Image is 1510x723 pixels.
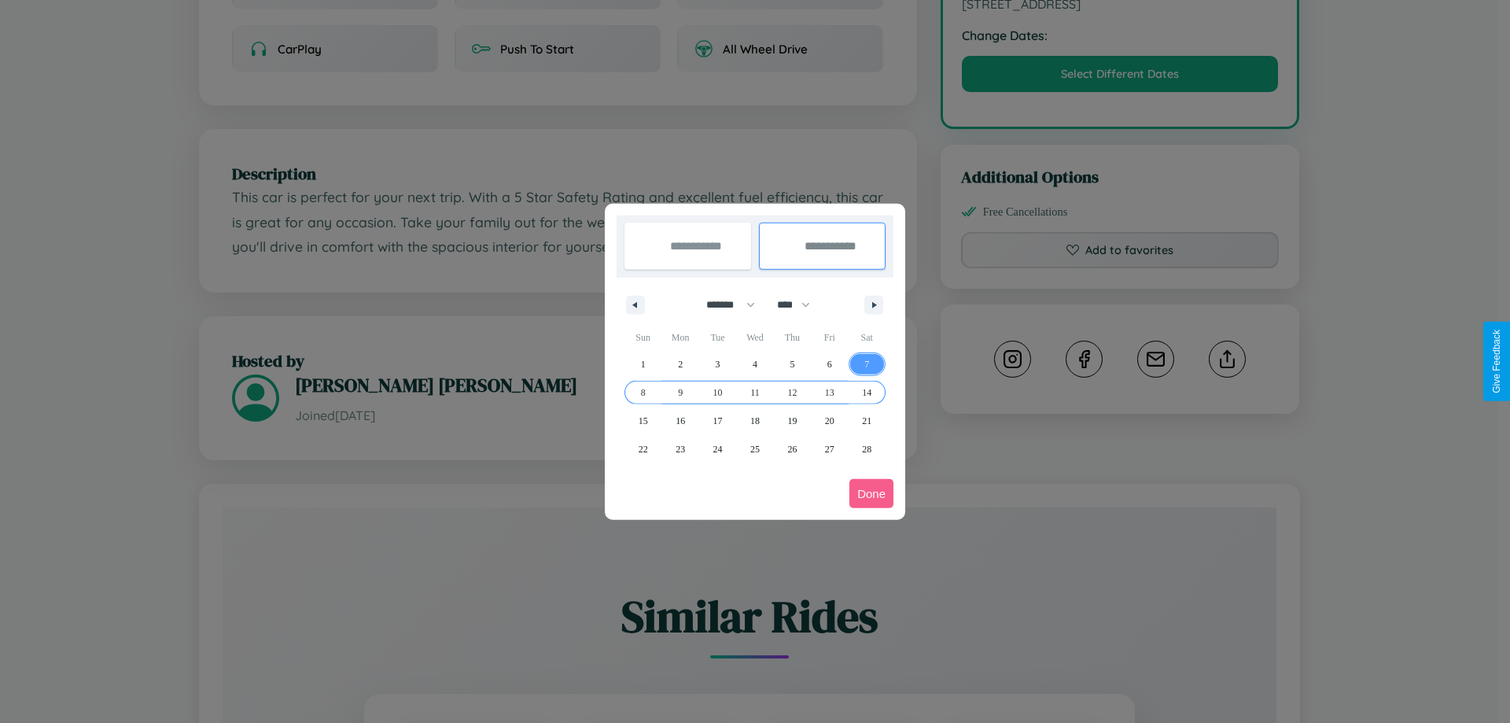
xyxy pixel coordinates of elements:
[736,350,773,378] button: 4
[713,378,723,407] span: 10
[624,350,661,378] button: 1
[624,435,661,463] button: 22
[774,435,811,463] button: 26
[849,350,886,378] button: 7
[862,407,871,435] span: 21
[862,435,871,463] span: 28
[678,378,683,407] span: 9
[661,350,698,378] button: 2
[699,325,736,350] span: Tue
[849,325,886,350] span: Sat
[676,407,685,435] span: 16
[862,378,871,407] span: 14
[661,435,698,463] button: 23
[864,350,869,378] span: 7
[639,407,648,435] span: 15
[661,407,698,435] button: 16
[753,350,757,378] span: 4
[639,435,648,463] span: 22
[624,407,661,435] button: 15
[849,435,886,463] button: 28
[787,435,797,463] span: 26
[676,435,685,463] span: 23
[825,378,834,407] span: 13
[713,435,723,463] span: 24
[811,350,848,378] button: 6
[624,325,661,350] span: Sun
[736,325,773,350] span: Wed
[811,378,848,407] button: 13
[787,378,797,407] span: 12
[811,325,848,350] span: Fri
[661,325,698,350] span: Mon
[699,407,736,435] button: 17
[678,350,683,378] span: 2
[736,407,773,435] button: 18
[811,435,848,463] button: 27
[774,325,811,350] span: Thu
[787,407,797,435] span: 19
[736,378,773,407] button: 11
[849,479,893,508] button: Done
[641,350,646,378] span: 1
[641,378,646,407] span: 8
[825,407,834,435] span: 20
[849,407,886,435] button: 21
[716,350,720,378] span: 3
[699,350,736,378] button: 3
[736,435,773,463] button: 25
[774,350,811,378] button: 5
[699,435,736,463] button: 24
[699,378,736,407] button: 10
[750,407,760,435] span: 18
[750,435,760,463] span: 25
[827,350,832,378] span: 6
[774,407,811,435] button: 19
[790,350,794,378] span: 5
[661,378,698,407] button: 9
[849,378,886,407] button: 14
[825,435,834,463] span: 27
[624,378,661,407] button: 8
[774,378,811,407] button: 12
[750,378,760,407] span: 11
[1491,330,1502,393] div: Give Feedback
[811,407,848,435] button: 20
[713,407,723,435] span: 17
